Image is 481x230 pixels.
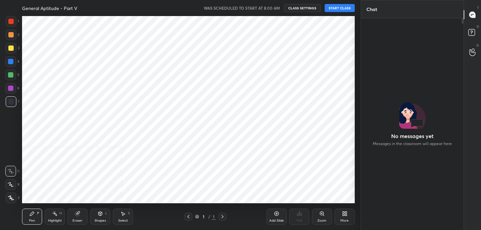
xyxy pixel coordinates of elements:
div: 5 [5,70,19,80]
div: 7 [6,96,19,107]
div: Zoom [317,219,326,222]
div: 6 [5,83,19,94]
div: 1 [200,215,207,219]
div: Eraser [72,219,83,222]
div: 3 [6,43,19,53]
div: Shapes [95,219,106,222]
div: 1 [212,214,216,220]
div: Select [118,219,128,222]
div: X [5,179,20,190]
div: Highlight [48,219,62,222]
div: S [128,212,130,215]
div: Add Slide [269,219,284,222]
div: Z [6,193,20,203]
p: Chat [361,0,382,18]
div: 4 [5,56,19,67]
p: D [477,24,479,29]
h4: General Aptitude - Part V [22,5,77,11]
div: Pen [29,219,35,222]
div: 1 [6,16,19,27]
div: 2 [6,29,19,40]
div: L [105,212,107,215]
div: More [340,219,349,222]
div: C [5,166,20,177]
div: P [37,212,39,215]
button: CLASS SETTINGS [284,4,321,12]
p: T [477,5,479,10]
div: / [208,215,210,219]
h5: WAS SCHEDULED TO START AT 8:00 AM [204,5,280,11]
button: START CLASS [325,4,355,12]
p: G [476,43,479,48]
div: H [59,212,62,215]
